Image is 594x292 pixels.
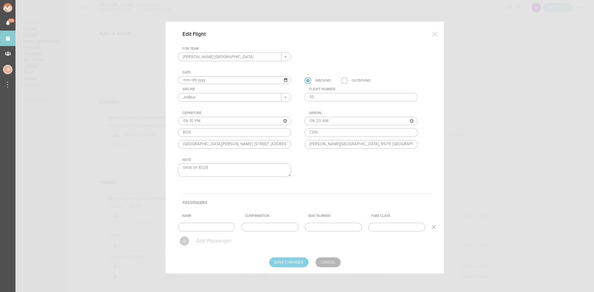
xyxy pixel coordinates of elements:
[180,239,232,243] a: Add Passenger
[243,211,306,221] th: Confirmation
[352,77,371,84] div: Outbound
[196,238,232,244] p: Add Passenger
[178,117,291,125] input: ––:–– ––
[315,77,331,84] div: Inbound
[183,111,291,115] div: Departure
[183,158,291,162] div: Note
[3,65,12,74] div: Jessica Smith
[304,140,418,149] input: Airport Address
[282,53,291,61] button: .
[306,211,368,221] th: Seat Number
[183,194,432,211] h4: Passengers
[183,87,291,91] div: Airline
[178,163,291,177] textarea: lands on 10/28
[304,117,418,125] input: ––:–– ––
[183,70,291,75] div: Date
[309,111,418,115] div: Arrival
[269,257,308,267] input: Save Changes
[8,19,15,23] span: 23
[178,128,291,137] input: Airport Code
[316,257,341,267] a: Cancel
[180,211,243,221] th: Name
[178,140,291,149] input: Airport Address
[304,128,418,137] input: Airport Code
[183,31,215,37] h4: Edit Flight
[3,3,38,12] img: NOMAD
[178,53,282,61] input: Select a Team (Required)
[309,87,418,91] div: Flight Number
[183,47,291,51] div: For Team
[369,211,432,221] th: Fare Class
[282,93,291,101] button: .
